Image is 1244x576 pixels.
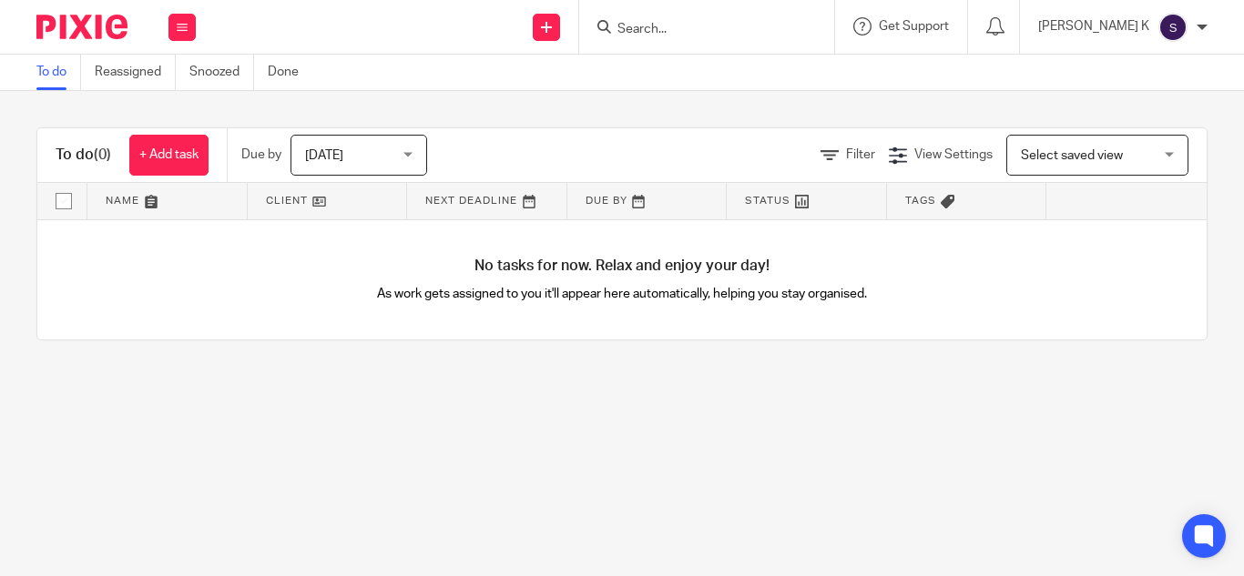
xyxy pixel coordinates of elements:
[879,20,949,33] span: Get Support
[95,55,176,90] a: Reassigned
[129,135,209,176] a: + Add task
[37,257,1207,276] h4: No tasks for now. Relax and enjoy your day!
[1158,13,1188,42] img: svg%3E
[914,148,993,161] span: View Settings
[56,146,111,165] h1: To do
[268,55,312,90] a: Done
[846,148,875,161] span: Filter
[36,15,127,39] img: Pixie
[905,196,936,206] span: Tags
[305,149,343,162] span: [DATE]
[189,55,254,90] a: Snoozed
[241,146,281,164] p: Due by
[330,285,914,303] p: As work gets assigned to you it'll appear here automatically, helping you stay organised.
[1038,17,1149,35] p: [PERSON_NAME] K
[1021,149,1123,162] span: Select saved view
[94,147,111,162] span: (0)
[36,55,81,90] a: To do
[616,22,780,38] input: Search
